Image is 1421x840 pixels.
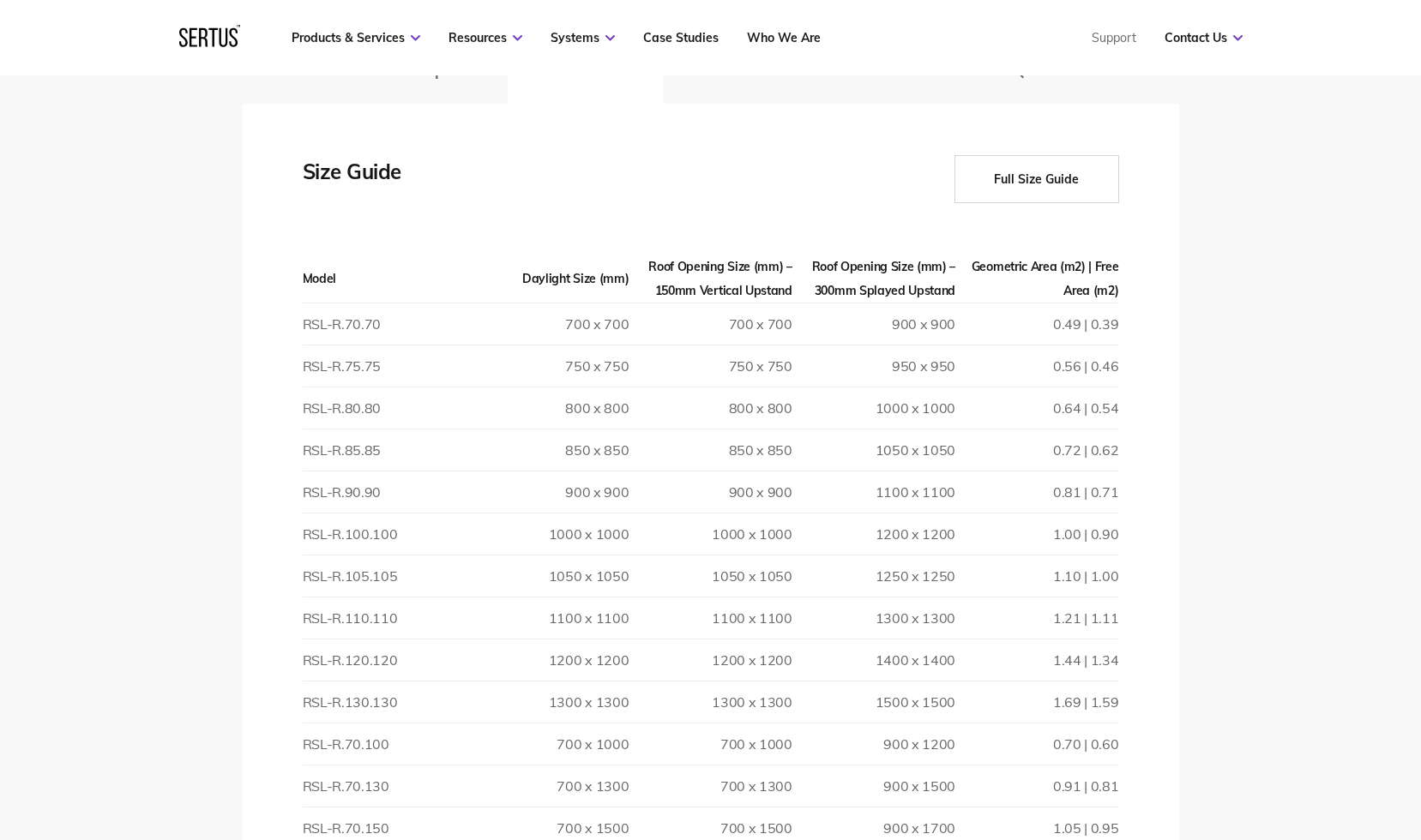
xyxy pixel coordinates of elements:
td: 800 x 800 [629,387,792,429]
td: RSL-R.80.80 [303,387,466,429]
button: Full Size Guide [954,155,1119,203]
td: 0.64 | 0.54 [955,387,1118,429]
td: 1300 x 1300 [629,681,792,723]
td: 1.21 | 1.11 [955,597,1118,639]
td: 900 x 900 [629,471,792,513]
td: 1000 x 1000 [466,513,629,555]
td: 1.10 | 1.00 [955,555,1118,597]
td: RSL-R.70.70 [303,303,466,345]
td: RSL-R.110.110 [303,597,466,639]
td: 1500 x 1500 [792,681,955,723]
td: 1200 x 1200 [629,639,792,681]
a: Products & Services [292,30,420,45]
td: 900 x 1500 [792,765,955,807]
td: RSL-R.130.130 [303,681,466,723]
td: 1100 x 1100 [629,597,792,639]
td: RSL-R.90.90 [303,471,466,513]
th: Geometric Area (m2) | Free Area (m2) [955,255,1118,303]
td: RSL-R.100.100 [303,513,466,555]
td: 0.70 | 0.60 [955,723,1118,765]
td: 0.81 | 0.71 [955,471,1118,513]
td: 800 x 800 [466,387,629,429]
td: 700 x 1000 [466,723,629,765]
a: Systems [551,30,615,45]
td: 1250 x 1250 [792,555,955,597]
td: 1.69 | 1.59 [955,681,1118,723]
td: 700 x 1000 [629,723,792,765]
td: 700 x 700 [466,303,629,345]
td: 1100 x 1100 [466,597,629,639]
td: 1000 x 1000 [629,513,792,555]
div: Size Guide [303,155,474,203]
th: Roof Opening Size (mm) – 300mm Splayed Upstand [792,255,955,303]
a: Case Studies [643,30,719,45]
td: 1050 x 1050 [629,555,792,597]
td: 1.00 | 0.90 [955,513,1118,555]
a: Contact Us [1165,30,1243,45]
td: 1400 x 1400 [792,639,955,681]
td: 700 x 700 [629,303,792,345]
td: RSL-R.105.105 [303,555,466,597]
td: 1300 x 1300 [466,681,629,723]
a: Resources [449,30,522,45]
td: 1200 x 1200 [792,513,955,555]
td: 850 x 850 [466,429,629,471]
th: Roof Opening Size (mm) – 150mm Vertical Upstand [629,255,792,303]
td: 1200 x 1200 [466,639,629,681]
th: Daylight Size (mm) [466,255,629,303]
td: 850 x 850 [629,429,792,471]
td: RSL-R.70.130 [303,765,466,807]
td: 1050 x 1050 [792,429,955,471]
td: 900 x 1200 [792,723,955,765]
a: Who We Are [747,30,821,45]
td: 0.91 | 0.81 [955,765,1118,807]
td: 750 x 750 [466,345,629,387]
iframe: Chat Widget [1112,641,1421,840]
td: 750 x 750 [629,345,792,387]
td: 0.72 | 0.62 [955,429,1118,471]
td: RSL-R.85.85 [303,429,466,471]
td: 1300 x 1300 [792,597,955,639]
th: Model [303,255,466,303]
td: 1100 x 1100 [792,471,955,513]
td: 0.49 | 0.39 [955,303,1118,345]
td: 900 x 900 [792,303,955,345]
td: 1.44 | 1.34 [955,639,1118,681]
td: 0.56 | 0.46 [955,345,1118,387]
td: 950 x 950 [792,345,955,387]
td: RSL-R.70.100 [303,723,466,765]
td: RSL-R.75.75 [303,345,466,387]
td: 1050 x 1050 [466,555,629,597]
td: 700 x 1300 [629,765,792,807]
td: 900 x 900 [466,471,629,513]
td: 700 x 1300 [466,765,629,807]
a: Support [1092,30,1136,45]
td: 1000 x 1000 [792,387,955,429]
td: RSL-R.120.120 [303,639,466,681]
